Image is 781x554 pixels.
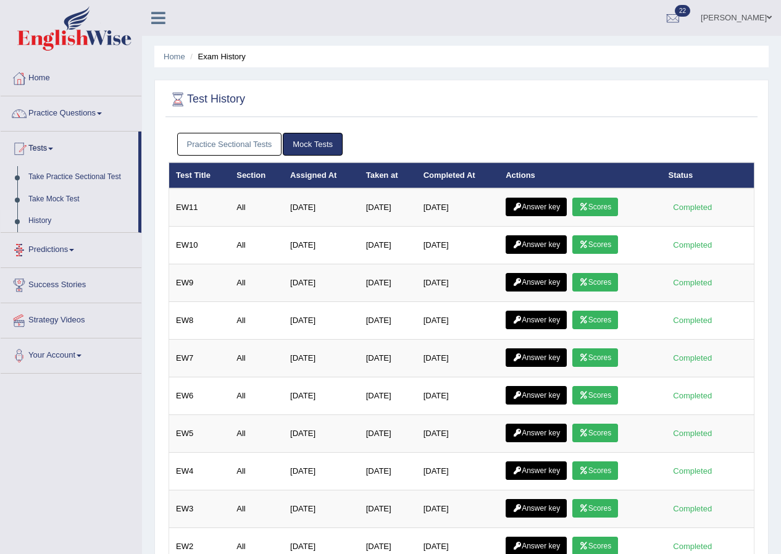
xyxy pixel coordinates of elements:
[669,427,717,440] div: Completed
[506,386,567,405] a: Answer key
[572,386,618,405] a: Scores
[572,348,618,367] a: Scores
[230,415,283,453] td: All
[662,162,754,188] th: Status
[669,276,717,289] div: Completed
[1,96,141,127] a: Practice Questions
[669,502,717,515] div: Completed
[359,490,417,528] td: [DATE]
[417,264,499,302] td: [DATE]
[417,415,499,453] td: [DATE]
[169,377,230,415] td: EW6
[230,490,283,528] td: All
[417,302,499,340] td: [DATE]
[572,499,618,518] a: Scores
[506,461,567,480] a: Answer key
[164,52,185,61] a: Home
[417,490,499,528] td: [DATE]
[669,351,717,364] div: Completed
[169,227,230,264] td: EW10
[669,540,717,553] div: Completed
[506,273,567,292] a: Answer key
[169,490,230,528] td: EW3
[417,227,499,264] td: [DATE]
[169,453,230,490] td: EW4
[499,162,661,188] th: Actions
[359,188,417,227] td: [DATE]
[572,311,618,329] a: Scores
[1,132,138,162] a: Tests
[283,340,359,377] td: [DATE]
[169,415,230,453] td: EW5
[230,227,283,264] td: All
[506,424,567,442] a: Answer key
[669,464,717,477] div: Completed
[283,162,359,188] th: Assigned At
[23,188,138,211] a: Take Mock Test
[169,264,230,302] td: EW9
[230,340,283,377] td: All
[283,453,359,490] td: [DATE]
[359,415,417,453] td: [DATE]
[230,453,283,490] td: All
[572,461,618,480] a: Scores
[230,377,283,415] td: All
[359,453,417,490] td: [DATE]
[1,61,141,92] a: Home
[230,302,283,340] td: All
[23,166,138,188] a: Take Practice Sectional Test
[417,453,499,490] td: [DATE]
[169,162,230,188] th: Test Title
[283,302,359,340] td: [DATE]
[359,227,417,264] td: [DATE]
[169,90,245,109] h2: Test History
[283,227,359,264] td: [DATE]
[283,377,359,415] td: [DATE]
[1,233,141,264] a: Predictions
[230,162,283,188] th: Section
[506,311,567,329] a: Answer key
[1,303,141,334] a: Strategy Videos
[23,210,138,232] a: History
[283,264,359,302] td: [DATE]
[169,188,230,227] td: EW11
[675,5,690,17] span: 22
[359,264,417,302] td: [DATE]
[359,377,417,415] td: [DATE]
[169,302,230,340] td: EW8
[1,268,141,299] a: Success Stories
[230,188,283,227] td: All
[1,338,141,369] a: Your Account
[230,264,283,302] td: All
[669,389,717,402] div: Completed
[669,314,717,327] div: Completed
[506,348,567,367] a: Answer key
[506,198,567,216] a: Answer key
[283,133,343,156] a: Mock Tests
[417,188,499,227] td: [DATE]
[359,162,417,188] th: Taken at
[283,188,359,227] td: [DATE]
[669,201,717,214] div: Completed
[572,424,618,442] a: Scores
[169,340,230,377] td: EW7
[417,340,499,377] td: [DATE]
[283,415,359,453] td: [DATE]
[187,51,246,62] li: Exam History
[417,377,499,415] td: [DATE]
[506,235,567,254] a: Answer key
[572,198,618,216] a: Scores
[572,273,618,292] a: Scores
[359,302,417,340] td: [DATE]
[359,340,417,377] td: [DATE]
[283,490,359,528] td: [DATE]
[177,133,282,156] a: Practice Sectional Tests
[669,238,717,251] div: Completed
[417,162,499,188] th: Completed At
[572,235,618,254] a: Scores
[506,499,567,518] a: Answer key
